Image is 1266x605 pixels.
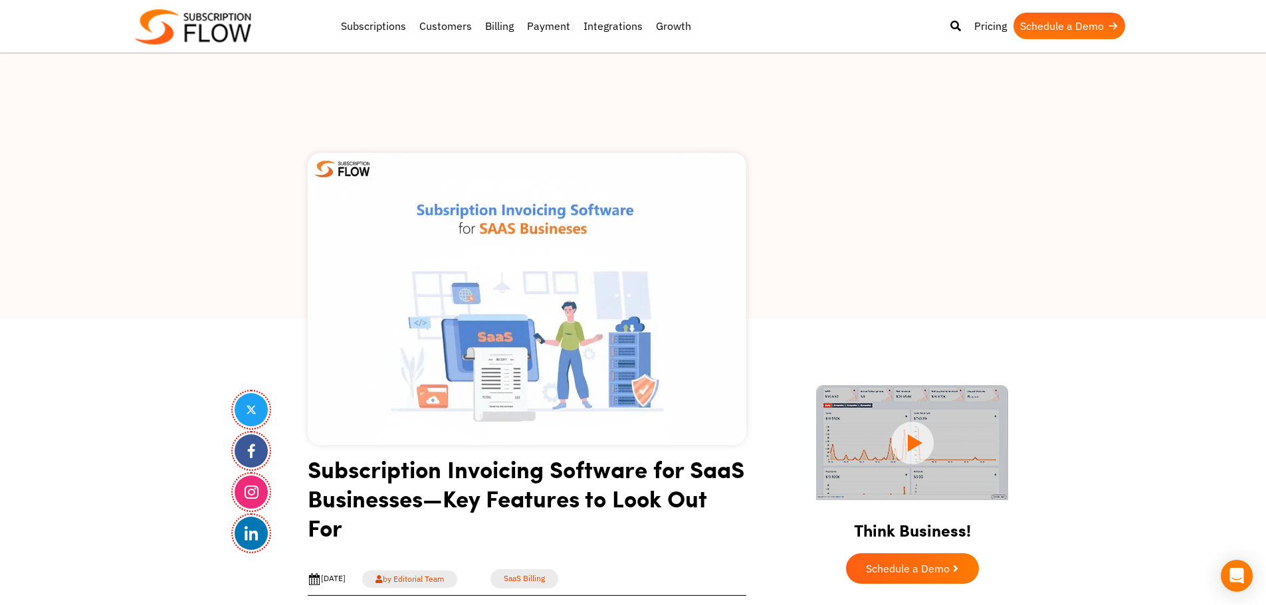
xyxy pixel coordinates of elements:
[649,13,698,39] a: Growth
[308,153,746,445] img: Subscription Invoicing Software for SaaS Businesses
[520,13,577,39] a: Payment
[816,385,1008,500] img: intro video
[1221,560,1253,592] div: Open Intercom Messenger
[577,13,649,39] a: Integrations
[413,13,478,39] a: Customers
[308,572,346,586] div: [DATE]
[135,9,251,44] img: Subscriptionflow
[846,553,979,584] a: Schedule a Demo
[793,504,1032,547] h2: Think Business!
[866,563,950,574] span: Schedule a Demo
[490,569,558,588] a: SaaS Billing
[968,13,1013,39] a: Pricing
[1013,13,1125,39] a: Schedule a Demo
[334,13,413,39] a: Subscriptions
[308,454,746,552] h1: Subscription Invoicing Software for SaaS Businesses—Key Features to Look Out For
[478,13,520,39] a: Billing
[362,570,457,588] a: by Editorial Team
